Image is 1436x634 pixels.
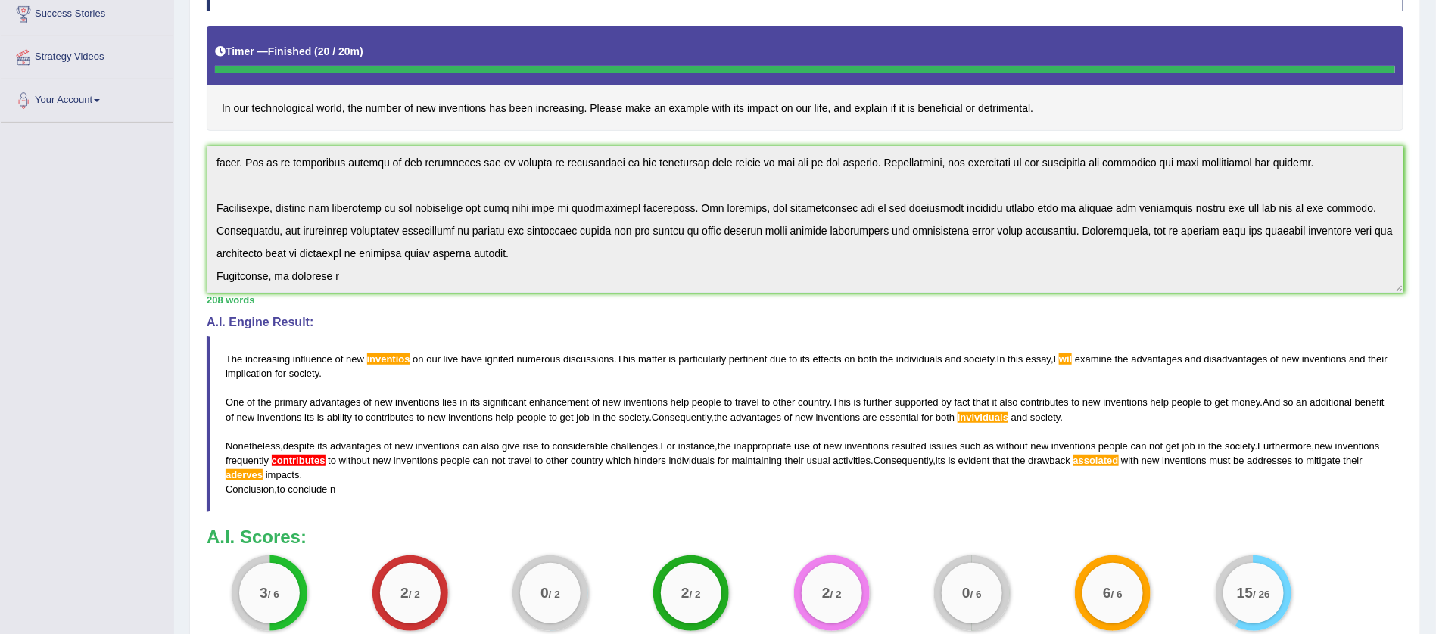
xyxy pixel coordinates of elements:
[729,353,768,365] span: pertinent
[1270,353,1279,365] span: of
[288,483,327,495] span: conclude
[730,412,781,423] span: advantages
[1310,396,1353,408] span: additional
[681,584,690,601] big: 2
[617,353,636,365] span: This
[461,353,482,365] span: have
[1349,353,1366,365] span: and
[293,353,332,365] span: influence
[958,412,1008,423] span: Possible spelling mistake found. (did you mean: individuals)
[714,412,727,423] span: the
[395,396,440,408] span: inventions
[413,353,423,365] span: on
[1283,396,1294,408] span: so
[563,353,614,365] span: discussions
[268,45,312,57] b: Finished
[833,455,871,466] span: activities
[1121,455,1139,466] span: with
[816,412,861,423] span: inventions
[529,396,589,408] span: enhancement
[770,353,787,365] span: due
[1020,396,1069,408] span: contributes
[553,440,609,452] span: considerable
[690,589,701,600] small: / 2
[785,455,804,466] span: their
[962,584,970,601] big: 0
[1295,455,1304,466] span: to
[652,412,712,423] span: Consequently
[283,440,315,452] span: despite
[260,584,268,601] big: 3
[310,396,360,408] span: advantages
[795,412,813,423] span: new
[1142,455,1160,466] span: new
[441,455,470,466] span: people
[813,440,821,452] span: of
[800,353,810,365] span: its
[1355,396,1385,408] span: benefit
[360,45,363,57] b: )
[355,412,363,423] span: to
[1302,353,1347,365] span: inventions
[502,440,520,452] span: give
[314,45,318,57] b: (
[304,412,314,423] span: its
[949,455,955,466] span: is
[678,440,715,452] span: instance
[491,455,505,466] span: not
[274,396,307,408] span: primary
[483,396,527,408] span: significant
[1073,455,1119,466] span: Possible spelling mistake found. (did you mean: associated)
[366,412,414,423] span: contributes
[679,353,727,365] span: particularly
[226,396,245,408] span: One
[1082,396,1101,408] span: new
[372,455,391,466] span: new
[955,396,970,408] span: fact
[289,368,319,379] span: society
[245,353,290,365] span: increasing
[895,396,939,408] span: supported
[661,440,676,452] span: For
[1,36,173,74] a: Strategy Videos
[1237,584,1253,601] big: 15
[960,440,980,452] span: such
[1000,396,1018,408] span: also
[1257,440,1312,452] span: Furthermore
[1232,396,1260,408] span: money
[762,396,771,408] span: to
[448,412,493,423] span: inventions
[997,440,1028,452] span: without
[226,469,263,480] span: Possible spelling mistake found. (did you mean: serves)
[1182,440,1195,452] span: job
[459,396,467,408] span: in
[638,353,666,365] span: matter
[328,455,336,466] span: to
[824,440,842,452] span: new
[226,368,272,379] span: implication
[1204,353,1268,365] span: disadvantages
[773,396,796,408] span: other
[416,412,425,423] span: to
[718,440,731,452] span: the
[964,353,995,365] span: society
[318,45,360,57] b: 20 / 20m
[317,412,324,423] span: is
[844,353,855,365] span: on
[611,440,658,452] span: challenges
[428,412,446,423] span: new
[485,353,514,365] span: ignited
[394,440,413,452] span: new
[330,440,381,452] span: advantages
[892,440,927,452] span: resulted
[367,353,410,365] span: Possible spelling mistake found. (did you mean: invention)
[930,440,958,452] span: issues
[1204,396,1213,408] span: to
[1054,353,1057,365] span: I
[495,412,514,423] span: help
[1307,455,1341,466] span: mitigate
[1030,412,1061,423] span: society
[874,455,933,466] span: Consequently
[375,396,393,408] span: new
[1072,396,1080,408] span: to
